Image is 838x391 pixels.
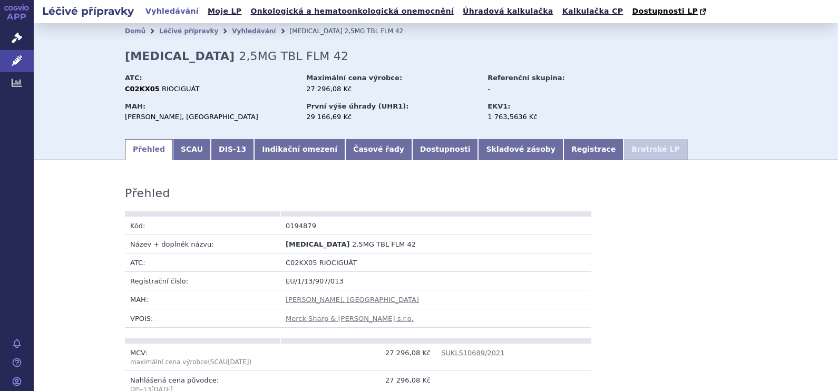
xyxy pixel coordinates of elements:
a: Časové řady [345,139,412,160]
span: maximální cena výrobce [130,358,208,366]
strong: [MEDICAL_DATA] [125,50,235,63]
span: 2,5MG TBL FLM 42 [239,50,348,63]
span: [DATE] [228,358,249,366]
strong: EKV1: [488,102,510,110]
span: 2,5MG TBL FLM 42 [352,240,416,248]
td: Kód: [125,217,280,235]
a: Skladové zásoby [478,139,563,160]
strong: Referenční skupina: [488,74,564,82]
td: VPOIS: [125,309,280,327]
td: EU/1/13/907/013 [280,272,591,290]
td: Název + doplněk názvu: [125,234,280,253]
span: (SCAU ) [130,358,251,366]
div: - [488,84,606,94]
span: RIOCIGUÁT [162,85,199,93]
td: 0194879 [280,217,436,235]
strong: MAH: [125,102,145,110]
a: Přehled [125,139,173,160]
a: DIS-13 [211,139,254,160]
span: Dostupnosti LP [632,7,698,15]
td: 27 296,08 Kč [280,344,436,371]
a: Merck Sharp & [PERSON_NAME] s.r.o. [286,315,414,322]
span: [MEDICAL_DATA] [289,27,342,35]
strong: C02KX05 [125,85,160,93]
td: ATC: [125,253,280,272]
a: Vyhledávání [142,4,202,18]
strong: ATC: [125,74,142,82]
a: Kalkulačka CP [559,4,627,18]
span: C02KX05 [286,259,317,267]
a: [PERSON_NAME], [GEOGRAPHIC_DATA] [286,296,419,304]
div: 29 166,69 Kč [306,112,478,122]
a: Moje LP [204,4,245,18]
td: Registrační číslo: [125,272,280,290]
div: 27 296,08 Kč [306,84,478,94]
a: Úhradová kalkulačka [460,4,557,18]
a: Dostupnosti [412,139,479,160]
a: Domů [125,27,145,35]
td: MCV: [125,344,280,371]
strong: První výše úhrady (UHR1): [306,102,408,110]
a: Dostupnosti LP [629,4,712,19]
a: Registrace [563,139,623,160]
strong: Maximální cena výrobce: [306,74,402,82]
span: [MEDICAL_DATA] [286,240,349,248]
a: Léčivé přípravky [159,27,218,35]
span: 2,5MG TBL FLM 42 [345,27,404,35]
div: [PERSON_NAME], [GEOGRAPHIC_DATA] [125,112,296,122]
td: MAH: [125,290,280,309]
div: 1 763,5636 Kč [488,112,606,122]
span: RIOCIGUÁT [319,259,357,267]
a: Vyhledávání [232,27,276,35]
a: SUKLS10689/2021 [441,349,505,357]
a: Indikační omezení [254,139,345,160]
h3: Přehled [125,187,170,200]
h2: Léčivé přípravky [34,4,142,18]
a: SCAU [173,139,211,160]
a: Onkologická a hematoonkologická onemocnění [247,4,457,18]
